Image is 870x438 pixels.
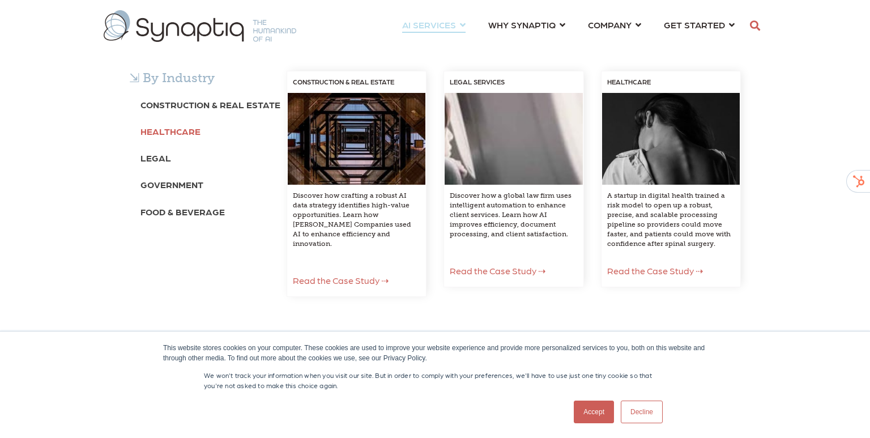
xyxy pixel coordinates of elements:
img: synaptiq logo-1 [104,10,296,42]
a: COMPANY [588,14,641,35]
span: GET STARTED [664,17,725,32]
div: This website stores cookies on your computer. These cookies are used to improve your website expe... [163,343,707,363]
p: We won't track your information when you visit our site. But in order to comply with your prefere... [204,370,666,390]
span: COMPANY [588,17,632,32]
span: WHY SYNAPTIQ [488,17,556,32]
a: AI SERVICES [402,14,466,35]
a: Decline [621,401,663,423]
a: GET STARTED [664,14,735,35]
span: AI SERVICES [402,17,456,32]
nav: menu [391,6,746,46]
a: Accept [574,401,614,423]
a: WHY SYNAPTIQ [488,14,565,35]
